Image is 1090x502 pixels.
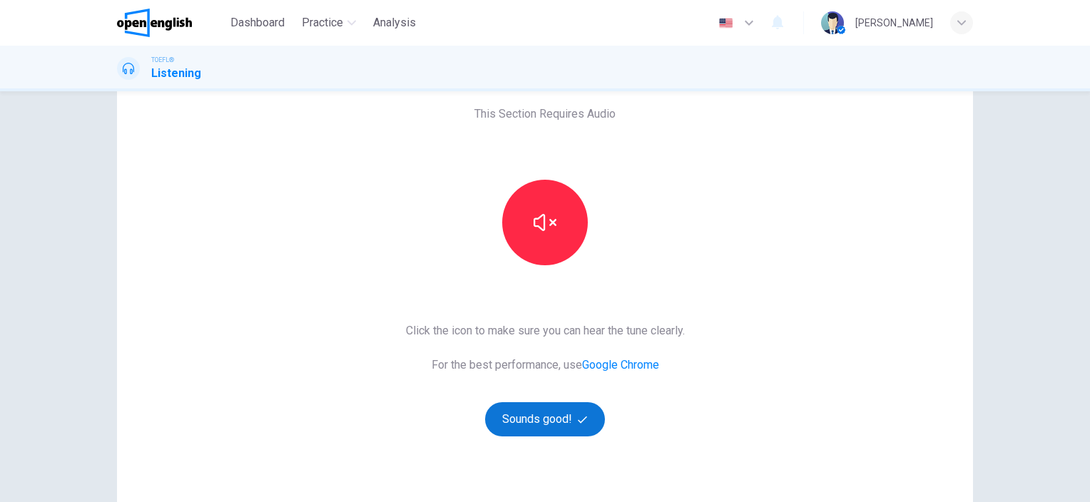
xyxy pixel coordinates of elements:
img: Profile picture [821,11,844,34]
span: TOEFL® [151,55,174,65]
img: OpenEnglish logo [117,9,192,37]
span: Practice [302,14,343,31]
span: Dashboard [230,14,285,31]
a: OpenEnglish logo [117,9,225,37]
button: Dashboard [225,10,290,36]
button: Sounds good! [485,402,605,436]
button: Practice [296,10,362,36]
span: Click the icon to make sure you can hear the tune clearly. [406,322,685,339]
h1: Listening [151,65,201,82]
span: For the best performance, use [406,357,685,374]
span: Analysis [373,14,416,31]
img: en [717,18,735,29]
button: Analysis [367,10,422,36]
div: [PERSON_NAME] [855,14,933,31]
span: This Section Requires Audio [474,106,616,123]
a: Google Chrome [582,358,659,372]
